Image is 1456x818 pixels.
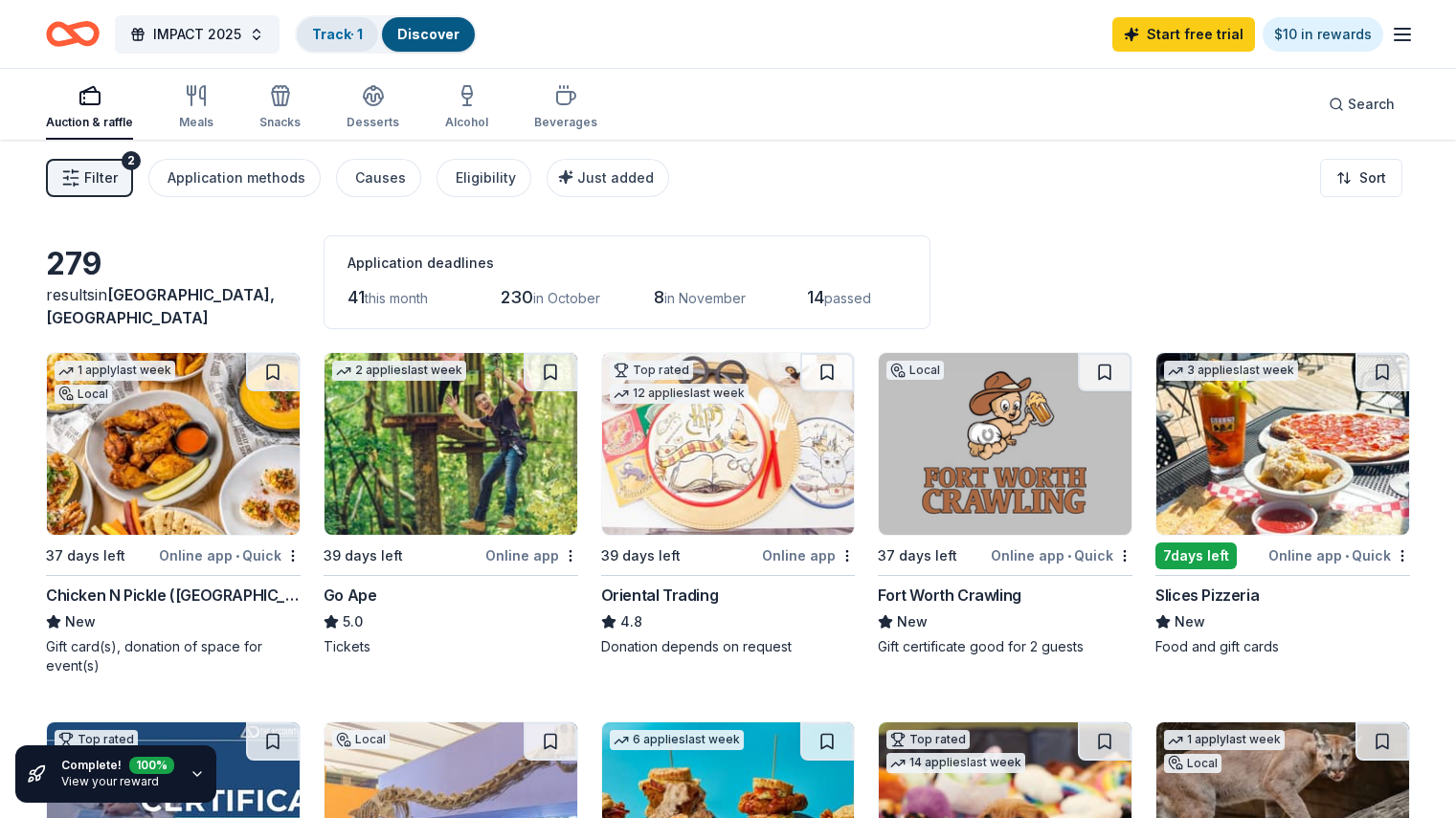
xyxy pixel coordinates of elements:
[824,290,871,306] span: passed
[46,245,301,283] div: 279
[347,287,365,307] span: 41
[148,159,321,197] button: Application methods
[46,584,301,607] div: Chicken N Pickle ([GEOGRAPHIC_DATA])
[343,610,363,633] span: 5.0
[547,159,669,197] button: Just added
[991,543,1132,567] div: Online app Quick
[179,115,213,130] div: Meals
[1348,93,1395,116] span: Search
[355,166,406,189] div: Causes
[312,26,363,42] a: Track· 1
[1112,17,1255,52] a: Start free trial
[129,753,174,770] div: 100 %
[46,544,125,567] div: 37 days left
[46,637,301,675] div: Gift card(s), donation of space for event(s)
[1164,754,1221,773] div: Local
[886,753,1025,773] div: 14 applies last week
[601,544,681,567] div: 39 days left
[347,77,399,140] button: Desserts
[456,166,516,189] div: Eligibility
[46,77,133,140] button: Auction & raffle
[332,730,390,749] div: Local
[325,353,577,535] img: Image for Go Ape
[332,361,466,381] div: 2 applies last week
[397,26,459,42] a: Discover
[1164,361,1298,381] div: 3 applies last week
[1164,730,1285,750] div: 1 apply last week
[437,159,531,197] button: Eligibility
[336,159,421,197] button: Causes
[878,352,1132,656] a: Image for Fort Worth CrawlingLocal37 days leftOnline app•QuickFort Worth CrawlingNewGift certific...
[1155,542,1237,569] div: 7 days left
[886,730,970,749] div: Top rated
[1155,352,1410,656] a: Image for Slices Pizzeria3 applieslast week7days leftOnline app•QuickSlices PizzeriaNewFood and g...
[347,252,907,275] div: Application deadlines
[324,637,578,656] div: Tickets
[879,353,1131,535] img: Image for Fort Worth Crawling
[324,544,403,567] div: 39 days left
[807,287,824,307] span: 14
[61,757,174,774] div: Complete!
[485,543,578,567] div: Online app
[115,15,280,54] button: IMPACT 2025
[1345,548,1349,564] span: •
[1067,548,1071,564] span: •
[878,584,1020,607] div: Fort Worth Crawling
[886,361,944,380] div: Local
[445,77,488,140] button: Alcohol
[620,610,642,633] span: 4.8
[533,290,600,306] span: in October
[610,361,693,380] div: Top rated
[153,23,241,46] span: IMPACT 2025
[1263,17,1383,52] a: $10 in rewards
[501,287,533,307] span: 230
[534,77,597,140] button: Beverages
[601,584,719,607] div: Oriental Trading
[445,115,488,130] div: Alcohol
[878,637,1132,656] div: Gift certificate good for 2 guests
[1313,85,1410,123] button: Search
[610,730,744,750] div: 6 applies last week
[259,77,301,140] button: Snacks
[602,353,855,535] img: Image for Oriental Trading
[295,15,477,54] button: Track· 1Discover
[654,287,664,307] span: 8
[762,543,855,567] div: Online app
[46,285,275,327] span: [GEOGRAPHIC_DATA], [GEOGRAPHIC_DATA]
[897,610,928,633] span: New
[65,610,96,633] span: New
[1175,610,1205,633] span: New
[46,159,133,197] button: Filter2
[46,11,100,56] a: Home
[55,385,112,404] div: Local
[179,77,213,140] button: Meals
[324,584,377,607] div: Go Ape
[122,151,141,170] div: 2
[46,283,301,329] div: results
[235,548,239,564] span: •
[168,166,305,189] div: Application methods
[878,544,957,567] div: 37 days left
[1320,159,1402,197] button: Sort
[664,290,746,306] span: in November
[365,290,428,306] span: this month
[577,169,654,186] span: Just added
[259,115,301,130] div: Snacks
[47,353,300,535] img: Image for Chicken N Pickle (Grand Prairie)
[347,115,399,130] div: Desserts
[61,774,159,788] a: View your reward
[610,384,749,404] div: 12 applies last week
[84,166,118,189] span: Filter
[1155,584,1259,607] div: Slices Pizzeria
[46,285,275,327] span: in
[46,115,133,130] div: Auction & raffle
[1156,353,1409,535] img: Image for Slices Pizzeria
[55,361,175,381] div: 1 apply last week
[324,352,578,656] a: Image for Go Ape2 applieslast week39 days leftOnline appGo Ape5.0Tickets
[1359,166,1386,189] span: Sort
[534,115,597,130] div: Beverages
[46,352,301,675] a: Image for Chicken N Pickle (Grand Prairie)1 applylast weekLocal37 days leftOnline app•QuickChicke...
[1155,637,1410,656] div: Food and gift cards
[601,637,856,656] div: Donation depends on request
[159,543,301,567] div: Online app Quick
